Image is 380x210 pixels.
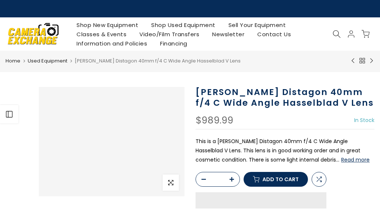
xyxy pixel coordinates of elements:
[145,20,222,30] a: Shop Used Equipment
[222,20,292,30] a: Sell Your Equipment
[251,30,298,39] a: Contact Us
[70,39,154,48] a: Information and Policies
[196,116,233,125] div: $989.99
[196,137,374,165] p: This is a [PERSON_NAME] Distagon 40mm f/4 C Wide Angle Hasselblad V Lens. This lens is in good wo...
[341,156,370,163] button: Read more
[133,30,206,39] a: Video/Film Transfers
[354,116,374,124] span: In Stock
[75,57,241,64] span: [PERSON_NAME] Distagon 40mm f/4 C Wide Angle Hasselblad V Lens
[206,30,251,39] a: Newsletter
[244,172,308,187] button: Add to cart
[262,177,299,182] span: Add to cart
[70,20,145,30] a: Shop New Equipment
[70,30,133,39] a: Classes & Events
[6,57,20,65] a: Home
[196,87,374,108] h1: [PERSON_NAME] Distagon 40mm f/4 C Wide Angle Hasselblad V Lens
[28,57,67,65] a: Used Equipment
[154,39,194,48] a: Financing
